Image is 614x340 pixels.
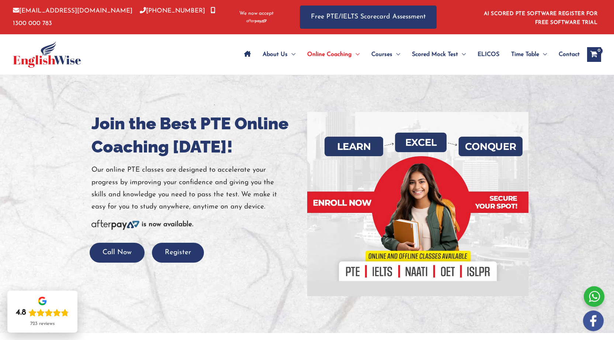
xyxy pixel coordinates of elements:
nav: Site Navigation: Main Menu [238,42,580,67]
span: Menu Toggle [288,42,295,67]
a: Register [152,249,204,256]
span: Scored Mock Test [412,42,458,67]
div: 4.8 [16,308,26,318]
a: Free PTE/IELTS Scorecard Assessment [300,6,437,29]
aside: Header Widget 1 [479,5,601,29]
a: Call Now [90,249,145,256]
span: Menu Toggle [458,42,466,67]
span: Menu Toggle [539,42,547,67]
b: is now available. [142,221,193,228]
a: Contact [553,42,580,67]
a: [EMAIL_ADDRESS][DOMAIN_NAME] [13,8,132,14]
span: About Us [263,42,288,67]
a: AI SCORED PTE SOFTWARE REGISTER FOR FREE SOFTWARE TRIAL [484,11,598,25]
a: View Shopping Cart, empty [587,47,601,62]
span: Time Table [511,42,539,67]
span: Courses [371,42,392,67]
a: Time TableMenu Toggle [505,42,553,67]
a: CoursesMenu Toggle [365,42,406,67]
a: 1300 000 783 [13,8,215,26]
img: white-facebook.png [583,311,604,331]
a: About UsMenu Toggle [257,42,301,67]
h1: Join the Best PTE Online Coaching [DATE]! [91,112,302,158]
a: Online CoachingMenu Toggle [301,42,365,67]
span: Menu Toggle [352,42,360,67]
span: Online Coaching [307,42,352,67]
div: Rating: 4.8 out of 5 [16,308,69,318]
div: 723 reviews [30,321,55,327]
span: ELICOS [478,42,499,67]
button: Register [152,243,204,263]
img: Afterpay-Logo [91,220,139,230]
a: ELICOS [472,42,505,67]
p: Our online PTE classes are designed to accelerate your progress by improving your confidence and ... [91,164,302,213]
button: Call Now [90,243,145,263]
a: Scored Mock TestMenu Toggle [406,42,472,67]
span: Contact [559,42,580,67]
span: Menu Toggle [392,42,400,67]
a: [PHONE_NUMBER] [140,8,205,14]
span: We now accept [239,10,274,17]
img: cropped-ew-logo [13,41,81,68]
img: Afterpay-Logo [246,19,267,23]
